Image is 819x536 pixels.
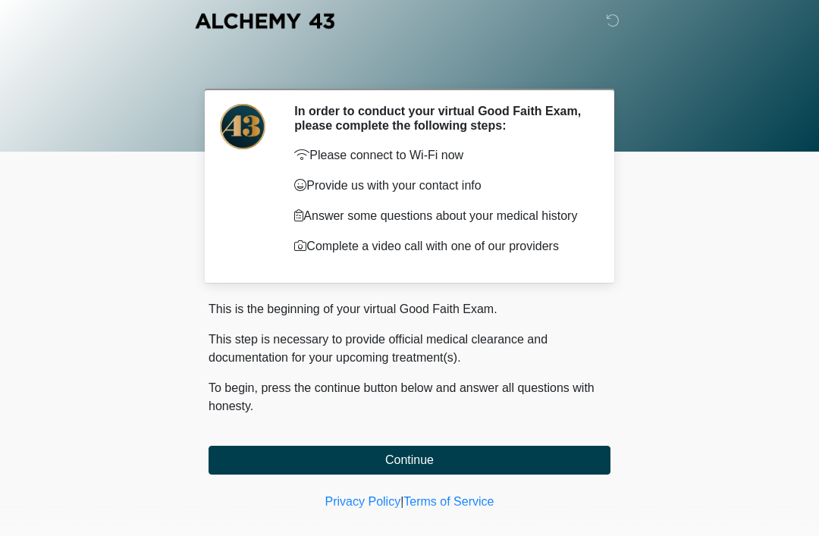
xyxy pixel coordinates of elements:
h1: ‎ ‎ ‎ ‎ [197,55,622,83]
button: Continue [209,446,610,475]
img: Alchemy 43 Logo [193,11,336,30]
p: This is the beginning of your virtual Good Faith Exam. [209,300,610,318]
a: | [400,495,403,508]
a: Terms of Service [403,495,494,508]
p: Complete a video call with one of our providers [294,237,588,255]
a: Privacy Policy [325,495,401,508]
p: Please connect to Wi-Fi now [294,146,588,165]
p: To begin, press the continue button below and answer all questions with honesty. [209,379,610,415]
img: Agent Avatar [220,104,265,149]
p: This step is necessary to provide official medical clearance and documentation for your upcoming ... [209,331,610,367]
h2: In order to conduct your virtual Good Faith Exam, please complete the following steps: [294,104,588,133]
p: Provide us with your contact info [294,177,588,195]
p: Answer some questions about your medical history [294,207,588,225]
